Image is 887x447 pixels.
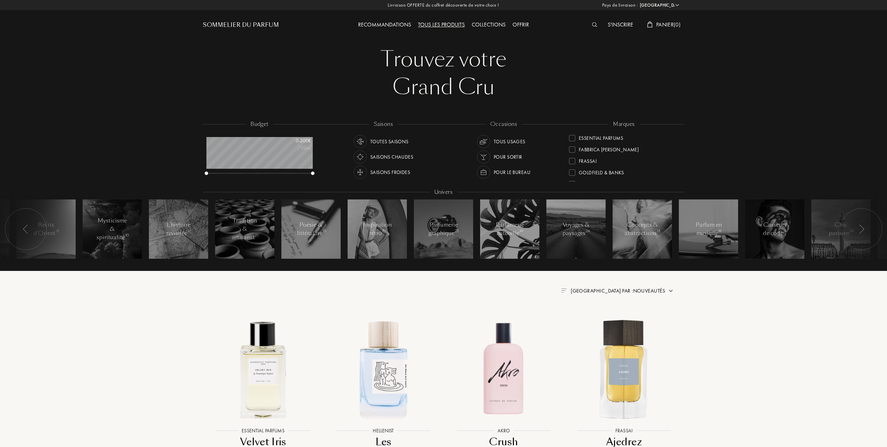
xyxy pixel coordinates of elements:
[355,167,365,177] img: usage_season_cold_white.svg
[363,221,392,237] div: Inspiration rétro
[494,166,530,179] div: Pour le bureau
[449,315,558,423] img: Crush Akro
[675,2,680,8] img: arrow_w.png
[415,21,468,30] div: Tous les produits
[485,120,522,128] div: occasions
[586,229,590,234] span: 24
[355,152,365,162] img: usage_season_hot_white.svg
[647,21,653,28] img: cart_white.svg
[203,21,279,29] a: Sommelier du Parfum
[209,315,317,423] img: Velvet Iris Essential Parfums
[355,21,415,28] a: Recommandations
[468,21,509,28] a: Collections
[230,217,260,242] div: Tradition & artisanat
[657,229,660,234] span: 13
[369,120,398,128] div: saisons
[604,21,637,30] div: S'inscrire
[509,21,532,28] a: Offrir
[579,132,623,142] div: Essential Parfums
[296,221,326,237] div: Poésie & littérature
[561,288,567,293] img: filter_by.png
[370,135,409,148] div: Toutes saisons
[570,315,678,423] img: Ajedrez Frassai
[783,229,787,234] span: 14
[718,229,721,234] span: 18
[479,167,488,177] img: usage_occasion_work_white.svg
[245,120,274,128] div: budget
[125,233,129,238] span: 10
[604,21,637,28] a: S'inscrire
[760,221,790,237] div: Casseurs de code
[694,221,723,237] div: Parfum en musique
[579,144,639,153] div: Fabbrica [PERSON_NAME]
[579,155,597,165] div: Frassai
[455,229,459,234] span: 23
[579,178,601,188] div: Hellenist
[579,167,624,176] div: Goldfield & Banks
[509,21,532,30] div: Offrir
[495,221,525,237] div: Parfumerie naturelle
[479,152,488,162] img: usage_occasion_party_white.svg
[370,150,413,164] div: Saisons chaudes
[382,229,386,234] span: 37
[429,221,458,237] div: Parfumerie graphique
[276,144,311,152] div: /50mL
[494,150,522,164] div: Pour sortir
[255,233,258,238] span: 71
[355,21,415,30] div: Recommandations
[355,137,365,146] img: usage_season_average_white.svg
[571,287,665,294] span: [GEOGRAPHIC_DATA] par : Nouveautés
[415,21,468,28] a: Tous les produits
[323,229,326,234] span: 15
[329,315,438,423] img: Les Dieux aux Bains Hellenist
[668,288,674,294] img: arrow.png
[602,2,638,9] span: Pays de livraison :
[624,221,660,237] div: Concepts & abstractions
[520,229,523,234] span: 49
[370,166,410,179] div: Saisons froides
[479,137,488,146] img: usage_occasion_all_white.svg
[208,45,679,73] div: Trouvez votre
[468,21,509,30] div: Collections
[164,221,194,237] div: L'histoire revisitée
[859,225,864,234] img: arr_left.svg
[208,73,679,101] div: Grand Cru
[97,217,128,242] div: Mysticisme & spiritualité
[656,21,681,28] span: Panier ( 0 )
[188,229,191,234] span: 12
[276,137,311,144] div: 0 - 200 €
[23,225,29,234] img: arr_left.svg
[592,22,597,27] img: search_icn_white.svg
[494,135,525,148] div: Tous usages
[561,221,591,237] div: Voyages & paysages
[430,188,457,196] div: Univers
[608,120,639,128] div: marques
